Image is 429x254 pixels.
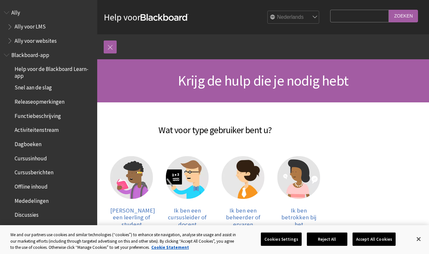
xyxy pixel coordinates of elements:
a: Lid van de gemeenschap Ik ben betrokken bij het schooldistrict [277,156,320,235]
a: Beheerder Ik ben een beheerder of ervaren gebruiker [222,156,264,235]
h2: Wat voor type gebruiker bent u? [104,115,327,137]
span: Einddatums [15,224,43,232]
input: Zoeken [389,10,418,22]
span: Snel aan de slag [15,82,52,91]
span: Ik ben een cursusleider of docent [168,207,207,228]
img: Lid van de gemeenschap [277,156,320,199]
span: Ally voor websites [15,35,57,44]
span: Releaseopmerkingen [15,96,64,105]
span: Krijg de hulp die je nodig hebt [178,72,348,89]
img: Beheerder [222,156,264,199]
button: Cookies Settings [261,232,302,246]
span: [PERSON_NAME] een leerling of student [110,207,155,228]
span: Functiebeschrijving [15,110,61,119]
img: Student [110,156,153,199]
span: Activiteitenstream [15,125,59,133]
strong: Blackboard [141,14,189,21]
span: Ally voor LMS [15,21,46,30]
span: Mededelingen [15,195,49,204]
span: Help voor de Blackboard Learn-app [15,64,93,79]
a: Cursusleider Ik ben een cursusleider of docent [166,156,209,235]
span: Blackboard-app [11,50,49,58]
span: Discussies [15,210,39,218]
a: Student [PERSON_NAME] een leerling of student [110,156,153,235]
span: Cursusberichten [15,167,53,176]
img: Cursusleider [166,156,209,199]
span: Cursusinhoud [15,153,47,162]
select: Site Language Selector [268,11,319,24]
a: Help voorBlackboard [104,11,189,23]
span: Offline inhoud [15,181,48,190]
span: Dagboeken [15,139,41,147]
button: Accept All Cookies [353,232,396,246]
span: Ik ben een beheerder of ervaren gebruiker [226,207,261,235]
div: We and our partners use cookies and similar technologies (“cookies”) to enhance site navigation, ... [10,232,236,251]
span: Ik ben betrokken bij het schooldistrict [281,207,317,235]
span: Ally [11,7,20,16]
a: More information about your privacy, opens in a new tab [151,245,189,250]
nav: Book outline for Anthology Ally Help [4,7,93,46]
button: Reject All [307,232,347,246]
button: Close [412,232,426,246]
